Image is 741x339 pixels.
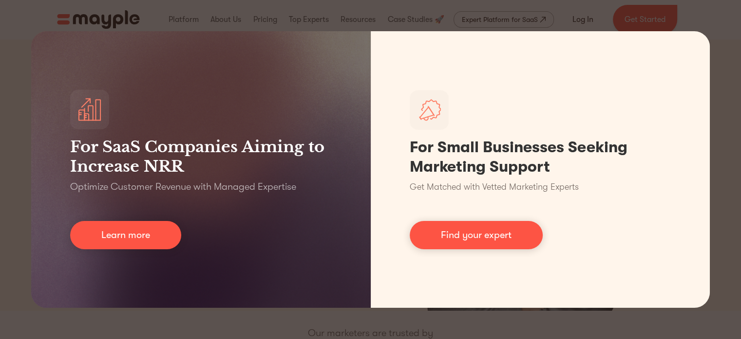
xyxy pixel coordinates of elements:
h1: For Small Businesses Seeking Marketing Support [410,138,671,177]
a: Find your expert [410,221,543,249]
a: Learn more [70,221,181,249]
p: Optimize Customer Revenue with Managed Expertise [70,180,296,194]
p: Get Matched with Vetted Marketing Experts [410,180,579,194]
h3: For SaaS Companies Aiming to Increase NRR [70,137,332,176]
